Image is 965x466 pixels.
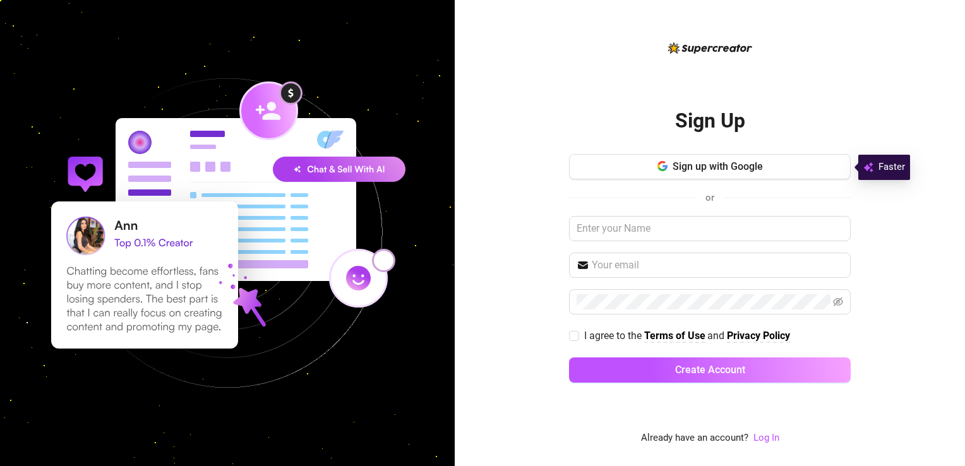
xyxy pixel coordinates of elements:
span: eye-invisible [833,297,843,307]
input: Enter your Name [569,216,851,241]
span: Sign up with Google [673,160,763,172]
span: Already have an account? [641,431,748,446]
button: Create Account [569,357,851,383]
input: Your email [592,258,843,273]
span: Faster [878,160,905,175]
h2: Sign Up [675,108,745,134]
a: Privacy Policy [727,330,790,343]
a: Log In [753,431,779,446]
span: Create Account [675,364,745,376]
img: logo-BBDzfeDw.svg [668,42,752,54]
span: or [705,192,714,203]
strong: Privacy Policy [727,330,790,342]
img: signup-background-D0MIrEPF.svg [9,15,446,451]
img: svg%3e [863,160,873,175]
a: Log In [753,432,779,443]
span: and [707,330,727,342]
button: Sign up with Google [569,154,851,179]
a: Terms of Use [644,330,705,343]
span: I agree to the [584,330,644,342]
strong: Terms of Use [644,330,705,342]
